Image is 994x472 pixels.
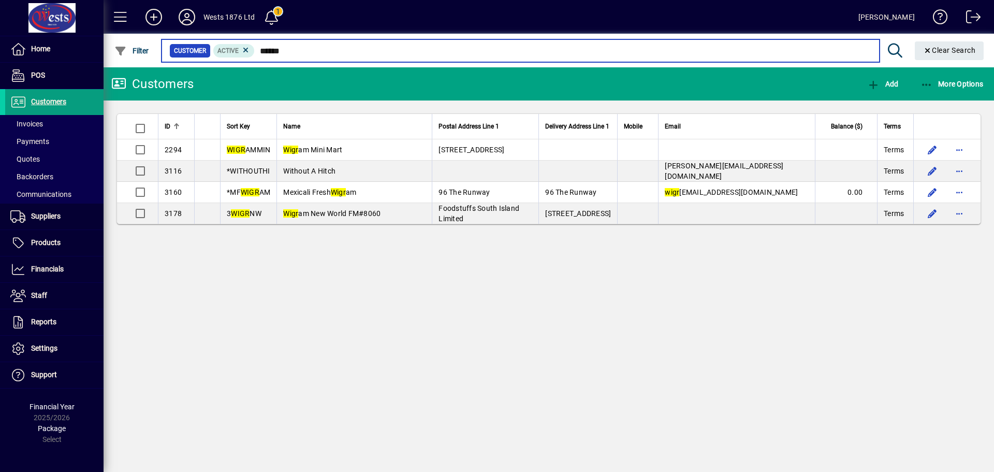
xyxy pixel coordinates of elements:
a: Payments [5,133,104,150]
div: Balance ($) [822,121,872,132]
a: Backorders [5,168,104,185]
span: Payments [10,137,49,146]
span: Customer [174,46,206,56]
span: [EMAIL_ADDRESS][DOMAIN_NAME] [665,188,798,196]
span: Name [283,121,300,132]
mat-chip: Activation Status: Active [213,44,255,58]
span: Terms [884,208,904,219]
a: Home [5,36,104,62]
span: Balance ($) [831,121,863,132]
div: Wests 1876 Ltd [203,9,255,25]
span: Foodstuffs South Island Limited [438,204,519,223]
em: WIGR [231,209,250,218]
a: Knowledge Base [925,2,948,36]
div: [PERSON_NAME] [858,9,915,25]
button: More options [951,163,968,179]
em: Wigr [283,146,298,154]
span: Settings [31,344,57,352]
span: Terms [884,121,901,132]
a: Reports [5,309,104,335]
div: ID [165,121,188,132]
span: 96 The Runway [545,188,596,196]
span: Products [31,238,61,247]
td: 0.00 [815,182,877,203]
span: Mexicali Fresh am [283,188,356,196]
div: Mobile [624,121,652,132]
span: Clear Search [923,46,976,54]
span: POS [31,71,45,79]
span: 2294 [165,146,182,154]
a: Support [5,362,104,388]
a: Products [5,230,104,256]
em: wigr [665,188,679,196]
span: Filter [114,47,149,55]
a: Financials [5,256,104,282]
span: Quotes [10,155,40,163]
span: Postal Address Line 1 [438,121,499,132]
span: 3 NW [227,209,261,218]
span: am New World FM#8060 [283,209,381,218]
button: Filter [112,41,152,60]
span: AMMIN [227,146,270,154]
button: Edit [924,205,941,222]
span: [STREET_ADDRESS] [438,146,504,154]
span: More Options [920,80,984,88]
button: Edit [924,184,941,201]
span: Suppliers [31,212,61,220]
span: Sort Key [227,121,250,132]
span: Reports [31,318,56,326]
span: Terms [884,187,904,197]
span: Delivery Address Line 1 [545,121,609,132]
a: Quotes [5,150,104,168]
div: Name [283,121,426,132]
button: Clear [915,41,984,60]
span: [STREET_ADDRESS] [545,209,611,218]
button: Edit [924,163,941,179]
span: Backorders [10,173,53,181]
button: More options [951,205,968,222]
a: Suppliers [5,204,104,230]
a: Staff [5,283,104,309]
span: Invoices [10,120,43,128]
button: More options [951,141,968,158]
span: 3160 [165,188,182,196]
button: Profile [170,8,203,26]
span: Active [217,47,239,54]
span: [PERSON_NAME][EMAIL_ADDRESS][DOMAIN_NAME] [665,162,783,180]
a: Settings [5,336,104,362]
span: Home [31,45,50,53]
span: 96 The Runway [438,188,490,196]
em: Wigr [283,209,298,218]
a: POS [5,63,104,89]
button: Edit [924,141,941,158]
a: Communications [5,185,104,203]
span: Add [867,80,898,88]
em: WIGR [227,146,245,154]
button: More options [951,184,968,201]
span: Communications [10,190,71,198]
span: Support [31,370,57,379]
span: am Mini Mart [283,146,342,154]
span: Customers [31,97,66,106]
span: Package [38,424,66,433]
button: Add [137,8,170,26]
a: Invoices [5,115,104,133]
div: Customers [111,76,194,92]
button: Add [865,75,901,93]
span: 3178 [165,209,182,218]
span: Terms [884,145,904,155]
div: Email [665,121,809,132]
span: ID [165,121,170,132]
span: Email [665,121,681,132]
button: More Options [918,75,986,93]
span: Financials [31,265,64,273]
em: Wigr [331,188,346,196]
span: Terms [884,166,904,176]
span: Without A Hitch [283,167,335,175]
a: Logout [958,2,981,36]
span: 3116 [165,167,182,175]
span: Staff [31,291,47,299]
em: WIGR [241,188,259,196]
span: *MF AM [227,188,270,196]
span: *WITHOUTHI [227,167,270,175]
